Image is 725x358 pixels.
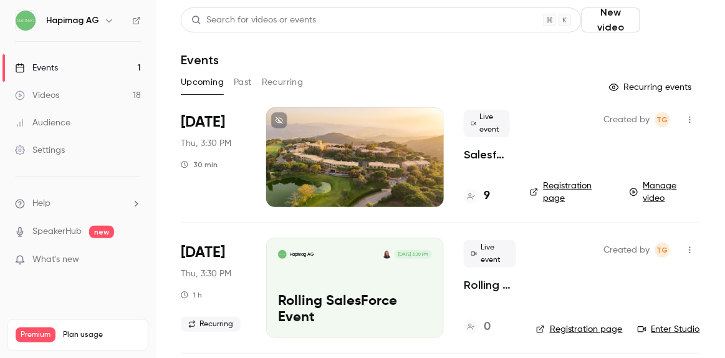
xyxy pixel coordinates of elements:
[63,330,140,340] span: Plan usage
[181,268,231,280] span: Thu, 3:30 PM
[191,14,316,27] div: Search for videos or events
[638,323,700,336] a: Enter Studio
[630,180,700,205] a: Manage video
[604,243,650,258] span: Created by
[655,112,670,127] span: Tiziana Gallizia
[181,72,224,92] button: Upcoming
[464,110,510,137] span: Live event
[16,327,55,342] span: Premium
[464,319,491,336] a: 0
[89,226,114,238] span: new
[181,52,219,67] h1: Events
[15,117,70,129] div: Audience
[603,77,700,97] button: Recurring events
[46,14,99,27] h6: Hapimag AG
[181,290,202,300] div: 1 h
[484,188,490,205] h4: 9
[395,250,431,259] span: [DATE] 3:30 PM
[16,11,36,31] img: Hapimag AG
[582,7,640,32] button: New video
[15,89,59,102] div: Videos
[604,112,650,127] span: Created by
[32,197,50,210] span: Help
[15,62,58,74] div: Events
[15,144,65,157] div: Settings
[530,180,615,205] a: Registration page
[278,294,432,326] p: Rolling SalesForce Event
[657,112,668,127] span: TG
[464,188,490,205] a: 9
[655,243,670,258] span: Tiziana Gallizia
[32,253,79,266] span: What's new
[181,137,231,150] span: Thu, 3:30 PM
[484,319,491,336] h4: 0
[464,278,516,293] a: Rolling SalesForce Event
[15,197,141,210] li: help-dropdown-opener
[32,225,82,238] a: SpeakerHub
[181,238,246,337] div: Oct 9 Thu, 3:30 PM (Europe/Zurich)
[262,72,304,92] button: Recurring
[464,147,510,162] a: Salesforce Test Event
[181,107,246,207] div: Oct 9 Thu, 3:30 PM (Europe/Zurich)
[181,160,218,170] div: 30 min
[181,243,225,263] span: [DATE]
[278,250,287,259] img: Rolling SalesForce Event
[464,240,516,268] span: Live event
[290,251,314,258] p: Hapimag AG
[126,254,141,266] iframe: Noticeable Trigger
[266,238,444,337] a: Rolling SalesForce EventHapimag AGKaren ☀[DATE] 3:30 PMRolling SalesForce Event
[383,250,391,259] img: Karen ☀
[536,323,623,336] a: Registration page
[181,317,241,332] span: Recurring
[657,243,668,258] span: TG
[234,72,252,92] button: Past
[645,7,700,32] button: Schedule
[181,112,225,132] span: [DATE]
